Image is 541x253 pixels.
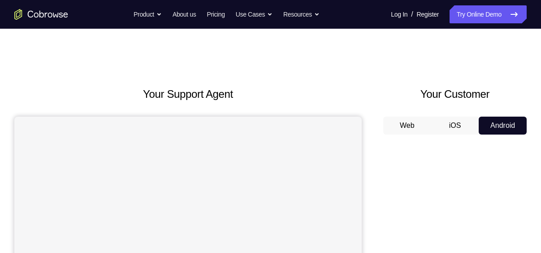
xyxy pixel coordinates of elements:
button: Product [134,5,162,23]
button: Resources [283,5,320,23]
a: About us [173,5,196,23]
a: Go to the home page [14,9,68,20]
a: Log In [391,5,407,23]
button: iOS [431,117,479,135]
button: Web [383,117,431,135]
h2: Your Customer [383,86,527,102]
span: / [411,9,413,20]
button: Android [479,117,527,135]
a: Register [417,5,439,23]
a: Pricing [207,5,225,23]
h2: Your Support Agent [14,86,362,102]
button: Use Cases [236,5,273,23]
a: Try Online Demo [450,5,527,23]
